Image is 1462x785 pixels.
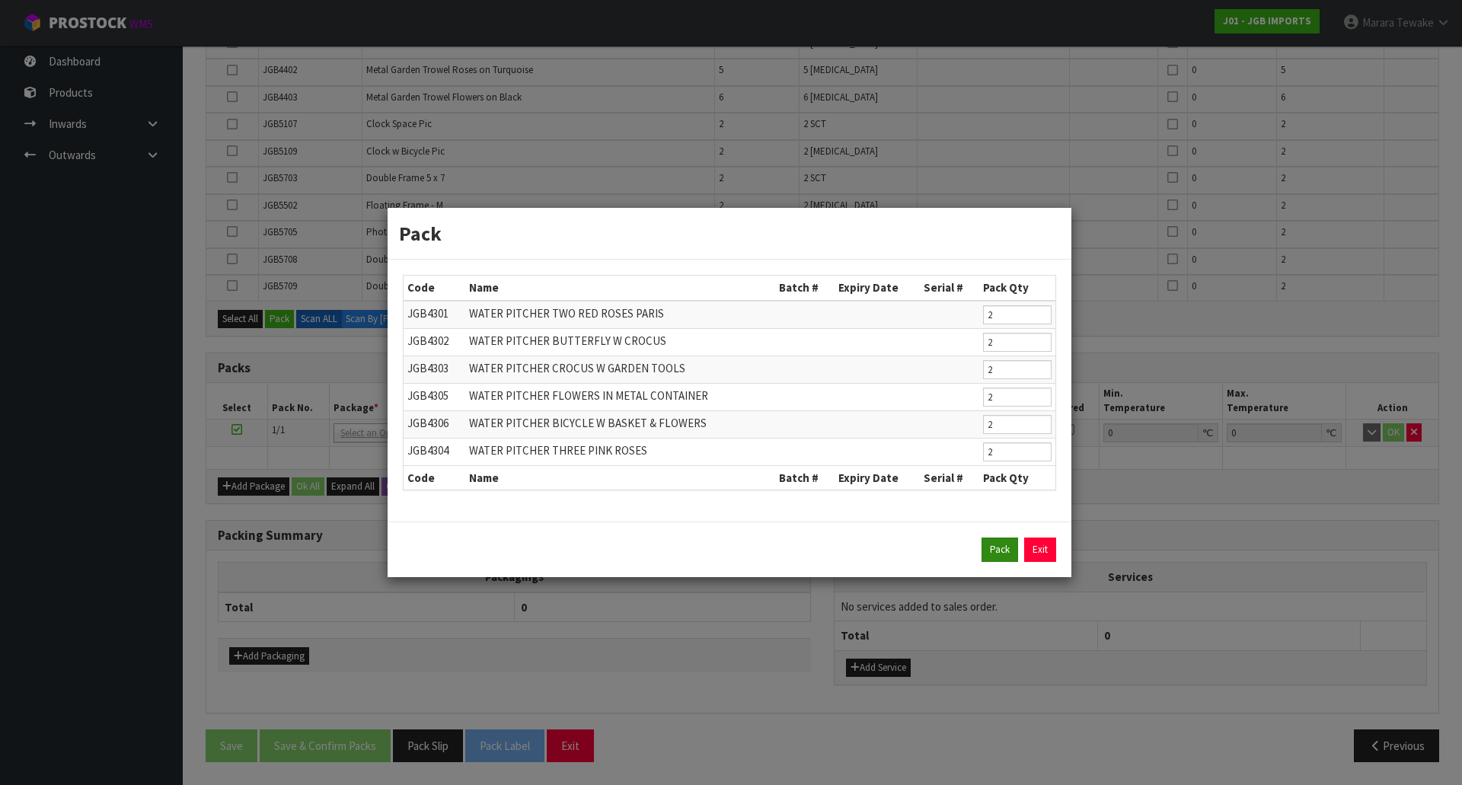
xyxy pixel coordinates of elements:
[979,276,1055,300] th: Pack Qty
[404,465,465,490] th: Code
[775,276,835,300] th: Batch #
[920,276,979,300] th: Serial #
[469,416,707,430] span: WATER PITCHER BICYCLE W BASKET & FLOWERS
[407,333,448,348] span: JGB4302
[469,443,647,458] span: WATER PITCHER THREE PINK ROSES
[920,465,979,490] th: Serial #
[469,333,666,348] span: WATER PITCHER BUTTERFLY W CROCUS
[465,276,776,300] th: Name
[979,465,1055,490] th: Pack Qty
[465,465,776,490] th: Name
[399,219,1060,247] h3: Pack
[407,361,448,375] span: JGB4303
[407,416,448,430] span: JGB4306
[404,276,465,300] th: Code
[775,465,835,490] th: Batch #
[407,306,448,321] span: JGB4301
[835,276,920,300] th: Expiry Date
[469,388,708,403] span: WATER PITCHER FLOWERS IN METAL CONTAINER
[407,388,448,403] span: JGB4305
[982,538,1018,562] button: Pack
[835,465,920,490] th: Expiry Date
[407,443,448,458] span: JGB4304
[469,361,685,375] span: WATER PITCHER CROCUS W GARDEN TOOLS
[1024,538,1056,562] a: Exit
[469,306,664,321] span: WATER PITCHER TWO RED ROSES PARIS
